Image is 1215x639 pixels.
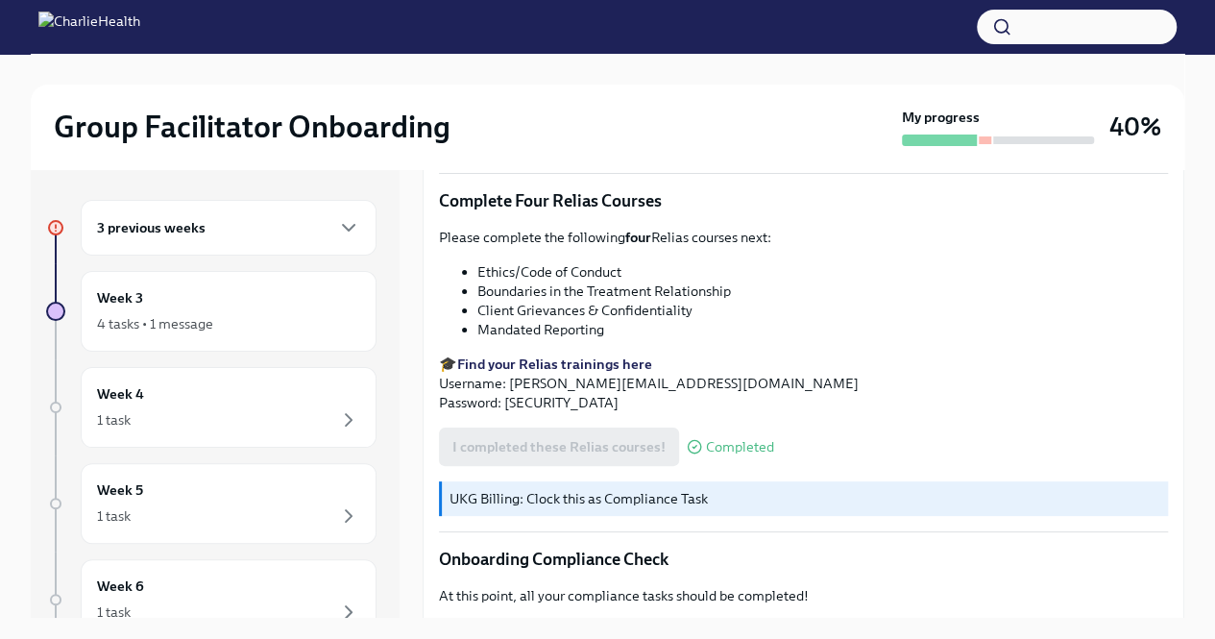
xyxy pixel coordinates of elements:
[97,314,213,333] div: 4 tasks • 1 message
[97,479,143,501] h6: Week 5
[439,355,1168,412] p: 🎓 Username: [PERSON_NAME][EMAIL_ADDRESS][DOMAIN_NAME] Password: [SECURITY_DATA]
[457,356,652,373] a: Find your Relias trainings here
[1109,110,1161,144] h3: 40%
[477,282,1168,301] li: Boundaries in the Treatment Relationship
[477,301,1168,320] li: Client Grievances & Confidentiality
[439,228,1168,247] p: Please complete the following Relias courses next:
[450,489,1160,508] p: UKG Billing: Clock this as Compliance Task
[97,506,131,526] div: 1 task
[46,367,377,448] a: Week 41 task
[439,586,1168,605] p: At this point, all your compliance tasks should be completed!
[97,287,143,308] h6: Week 3
[97,576,144,597] h6: Week 6
[81,200,377,256] div: 3 previous weeks
[706,440,774,455] span: Completed
[439,548,1168,571] p: Onboarding Compliance Check
[38,12,140,42] img: CharlieHealth
[477,320,1168,339] li: Mandated Reporting
[54,108,450,146] h2: Group Facilitator Onboarding
[439,189,1168,212] p: Complete Four Relias Courses
[97,602,131,622] div: 1 task
[46,463,377,544] a: Week 51 task
[902,108,980,127] strong: My progress
[97,383,144,405] h6: Week 4
[477,262,1168,282] li: Ethics/Code of Conduct
[46,271,377,352] a: Week 34 tasks • 1 message
[97,410,131,430] div: 1 task
[625,229,651,246] strong: four
[97,217,206,238] h6: 3 previous weeks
